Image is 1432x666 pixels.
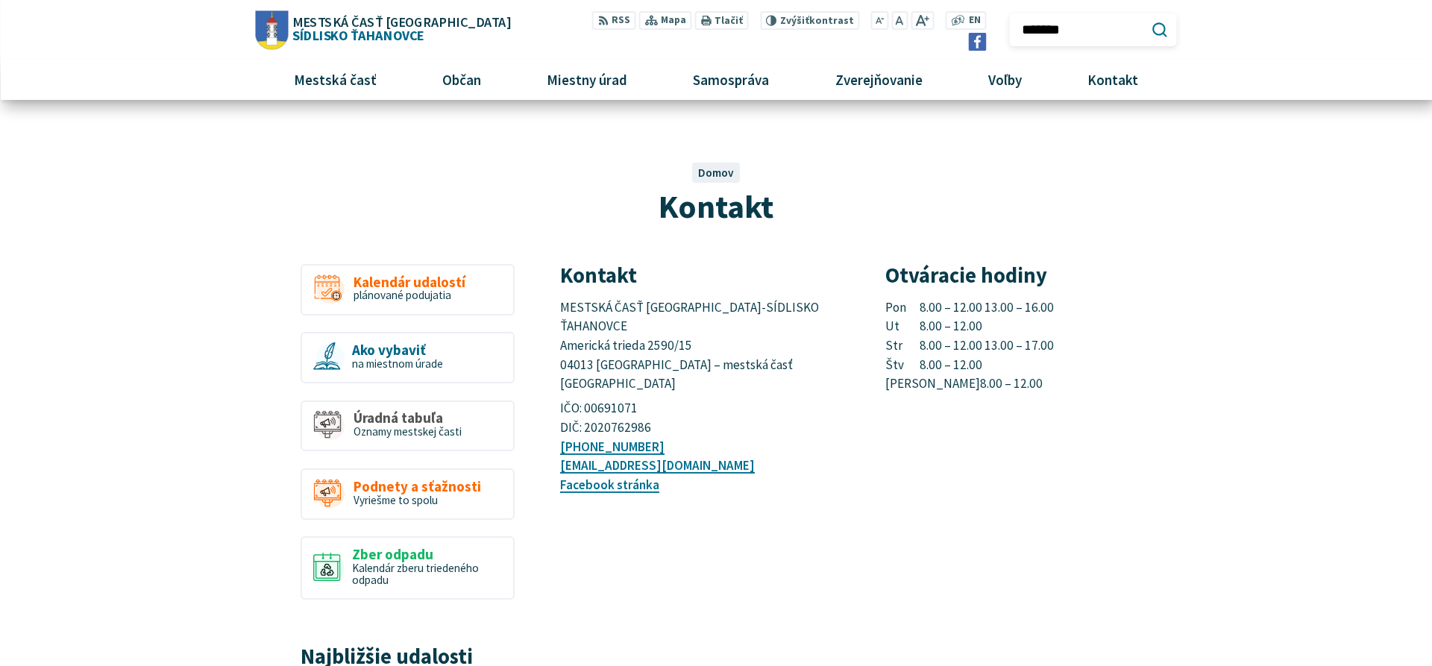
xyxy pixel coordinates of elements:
span: Kontakt [1081,60,1143,100]
span: Voľby [982,60,1027,100]
span: Zvýšiť [780,14,809,27]
a: [EMAIL_ADDRESS][DOMAIN_NAME] [560,457,755,474]
span: RSS [612,13,630,28]
a: Zber odpadu Kalendár zberu triedeného odpadu [301,536,515,600]
a: Podnety a sťažnosti Vyriešme to spolu [301,468,515,520]
button: Zmenšiť veľkosť písma [871,11,889,30]
span: Kalendár udalostí [354,274,465,290]
h3: Kontakt [560,264,851,287]
span: Miestny úrad [541,60,633,100]
span: Str [885,336,920,356]
span: na miestnom úrade [352,356,443,371]
span: Kalendár zberu triedeného odpadu [352,561,479,588]
span: Podnety a sťažnosti [354,479,481,494]
a: Samospráva [666,60,797,100]
a: Mapa [639,11,692,30]
span: [PERSON_NAME] [885,374,980,394]
img: Prejsť na domovskú stránku [256,10,289,49]
button: Nastaviť pôvodnú veľkosť písma [891,11,908,30]
a: Miestny úrad [520,60,655,100]
a: Voľby [961,60,1049,100]
span: Pon [885,298,920,318]
button: Zväčšiť veľkosť písma [911,11,934,30]
a: Kontakt [1060,60,1165,100]
span: Ako vybaviť [352,342,443,358]
a: Domov [698,166,734,180]
a: Kalendár udalostí plánované podujatia [301,264,515,315]
span: Tlačiť [715,15,743,27]
span: Mapa [661,13,686,28]
span: Občan [437,60,487,100]
a: Zverejňovanie [808,60,949,100]
span: Ut [885,317,920,336]
a: Facebook stránka [560,477,659,493]
a: [PHONE_NUMBER] [560,439,665,455]
a: Logo Sídlisko Ťahanovce, prejsť na domovskú stránku. [256,10,511,49]
span: Mestská časť [289,60,383,100]
a: RSS [591,11,635,30]
h3: Otváracie hodiny [885,264,1176,287]
span: Oznamy mestskej časti [354,424,462,439]
a: Úradná tabuľa Oznamy mestskej časti [301,400,515,452]
p: 8.00 – 12.00 13.00 – 16.00 8.00 – 12.00 8.00 – 12.00 13.00 – 17.00 8.00 – 12.00 8.00 – 12.00 [885,298,1176,394]
span: Kontakt [659,186,773,227]
span: Zverejňovanie [829,60,928,100]
a: Mestská časť [267,60,404,100]
span: Vyriešme to spolu [354,493,438,507]
p: IČO: 00691071 DIČ: 2020762986 [560,399,851,437]
span: Sídlisko Ťahanovce [288,15,510,42]
span: plánované podujatia [354,288,451,302]
span: MESTSKÁ ČASŤ [GEOGRAPHIC_DATA]-SÍDLISKO ŤAHANOVCE Americká trieda 2590/15 04013 [GEOGRAPHIC_DATA]... [560,299,821,392]
button: Zvýšiťkontrast [760,11,859,30]
a: Občan [415,60,509,100]
span: Štv [885,356,920,375]
a: EN [964,13,984,28]
img: Prejsť na Facebook stránku [968,33,987,51]
span: Mestská časť [GEOGRAPHIC_DATA] [292,15,510,28]
span: EN [969,13,981,28]
span: Úradná tabuľa [354,410,462,426]
button: Tlačiť [695,11,749,30]
span: Samospráva [688,60,775,100]
span: kontrast [780,15,854,27]
a: Ako vybaviť na miestnom úrade [301,332,515,383]
span: Zber odpadu [352,547,502,562]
